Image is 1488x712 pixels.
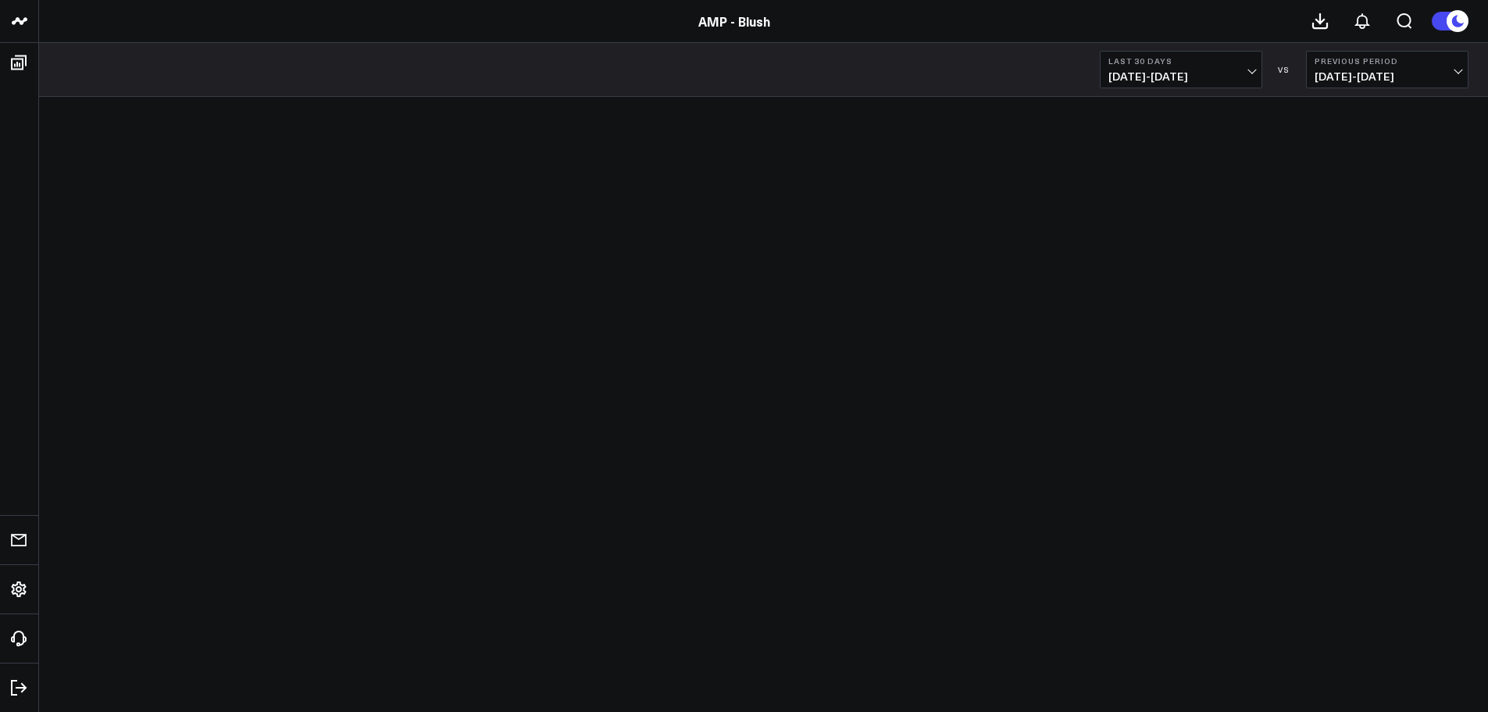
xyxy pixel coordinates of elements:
div: VS [1270,65,1298,74]
button: Previous Period[DATE]-[DATE] [1306,51,1468,88]
span: [DATE] - [DATE] [1108,70,1254,83]
button: Last 30 Days[DATE]-[DATE] [1100,51,1262,88]
b: Last 30 Days [1108,56,1254,66]
a: AMP - Blush [698,13,770,30]
b: Previous Period [1315,56,1460,66]
span: [DATE] - [DATE] [1315,70,1460,83]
